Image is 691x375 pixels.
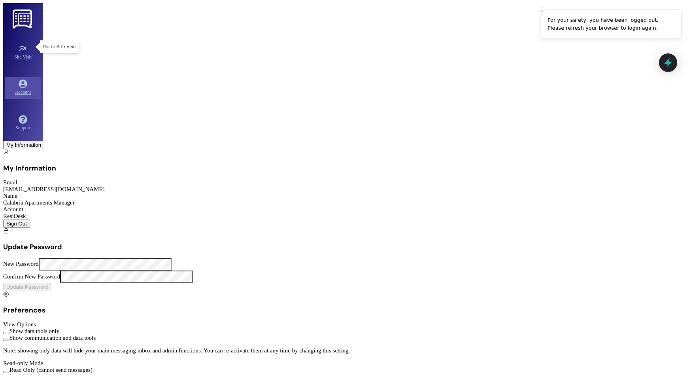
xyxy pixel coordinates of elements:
[3,206,23,212] label: Account
[538,7,546,15] button: Close toast
[9,328,59,334] label: Show data tools only
[5,77,41,98] a: Account
[9,367,93,373] label: Read Only (cannot send messages)
[1,53,45,61] div: Site Visit
[3,347,648,354] p: Note: showing only data will hide your main messaging inbox and admin functions. You can re-activ...
[3,141,44,149] button: My Information
[3,242,648,251] h3: Update Password
[3,283,51,291] button: Update Password
[3,179,17,186] label: Email
[3,220,30,228] button: Sign Out
[3,186,648,193] div: [EMAIL_ADDRESS][DOMAIN_NAME]
[13,9,34,29] img: ResiDesk Logo
[3,321,36,328] label: View Options
[3,261,39,267] label: New Password
[43,44,76,50] p: Go to Site Visit
[3,306,648,314] h3: Preferences
[1,88,45,96] div: Account
[3,213,648,220] div: ResiDesk
[1,124,45,132] div: Support
[548,17,659,31] span: For your safety, you have been logged out. Please refresh your browser to login again.
[32,53,33,59] span: •
[3,199,648,206] div: Calabria Apartments Manager
[3,273,60,280] label: Confirm New Password
[3,164,648,172] h3: My Information
[9,335,96,341] label: Show communication and data tools
[3,193,17,199] label: Name
[5,113,41,134] a: Support
[3,360,43,366] label: Read-only Mode
[5,42,41,63] a: Site Visit •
